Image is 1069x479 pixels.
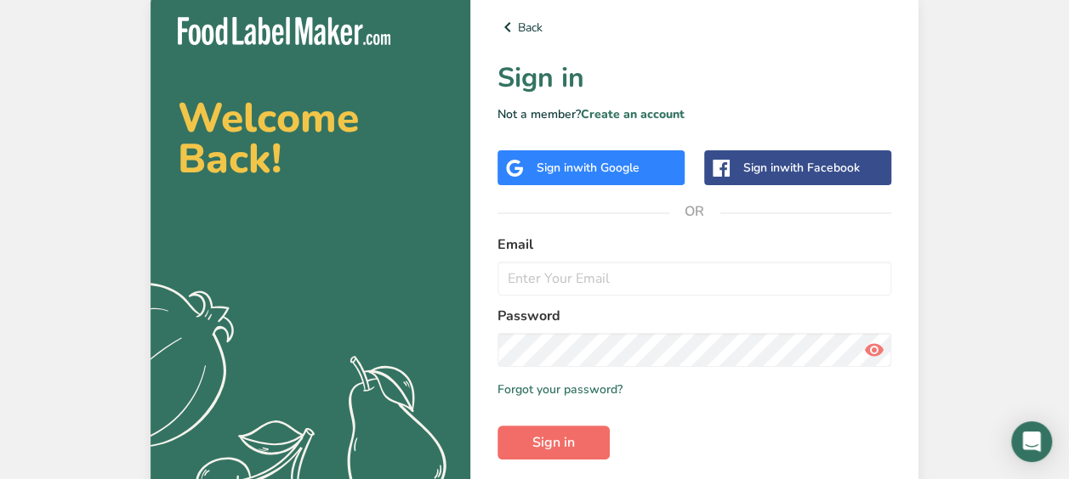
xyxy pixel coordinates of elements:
[178,98,443,179] h2: Welcome Back!
[498,380,623,398] a: Forgot your password?
[669,186,720,237] span: OR
[537,159,640,177] div: Sign in
[498,17,891,37] a: Back
[498,306,891,326] label: Password
[498,425,610,459] button: Sign in
[743,159,860,177] div: Sign in
[1011,421,1052,462] div: Open Intercom Messenger
[498,234,891,255] label: Email
[498,58,891,99] h1: Sign in
[498,105,891,123] p: Not a member?
[532,432,575,453] span: Sign in
[581,106,685,122] a: Create an account
[780,160,860,176] span: with Facebook
[178,17,390,45] img: Food Label Maker
[573,160,640,176] span: with Google
[498,262,891,296] input: Enter Your Email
